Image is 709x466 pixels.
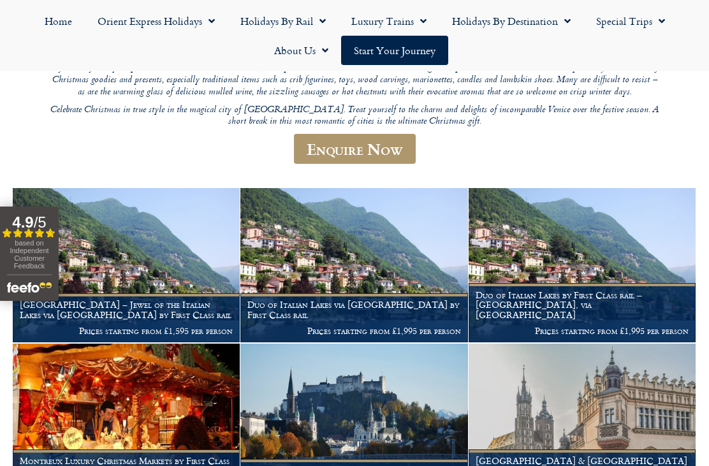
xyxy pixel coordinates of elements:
[228,6,339,36] a: Holidays by Rail
[6,6,703,65] nav: Menu
[48,105,661,128] p: Celebrate Christmas in true style in the magical city of [GEOGRAPHIC_DATA]. Treat yourself to the...
[247,326,460,336] p: Prices starting from £1,995 per person
[20,300,233,320] h1: [GEOGRAPHIC_DATA] – Jewel of the Italian Lakes via [GEOGRAPHIC_DATA] by First Class rail
[240,188,468,344] a: Duo of Italian Lakes via [GEOGRAPHIC_DATA] by First Class rail Prices starting from £1,995 per pe...
[341,36,448,65] a: Start your Journey
[32,6,85,36] a: Home
[294,134,416,164] a: Enquire Now
[439,6,583,36] a: Holidays by Destination
[476,290,689,320] h1: Duo of Italian Lakes by First Class rail – [GEOGRAPHIC_DATA], via [GEOGRAPHIC_DATA]
[247,300,460,320] h1: Duo of Italian Lakes via [GEOGRAPHIC_DATA] by First Class rail
[339,6,439,36] a: Luxury Trains
[261,36,341,65] a: About Us
[13,188,240,344] a: [GEOGRAPHIC_DATA] – Jewel of the Italian Lakes via [GEOGRAPHIC_DATA] by First Class rail Prices s...
[20,326,233,336] p: Prices starting from £1,595 per person
[85,6,228,36] a: Orient Express Holidays
[476,326,689,336] p: Prices starting from £1,995 per person
[48,51,661,99] p: Why not explore a Christmas market? The beauty of these is that they still convey a real traditio...
[583,6,678,36] a: Special Trips
[469,188,696,344] a: Duo of Italian Lakes by First Class rail – [GEOGRAPHIC_DATA], via [GEOGRAPHIC_DATA] Prices starti...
